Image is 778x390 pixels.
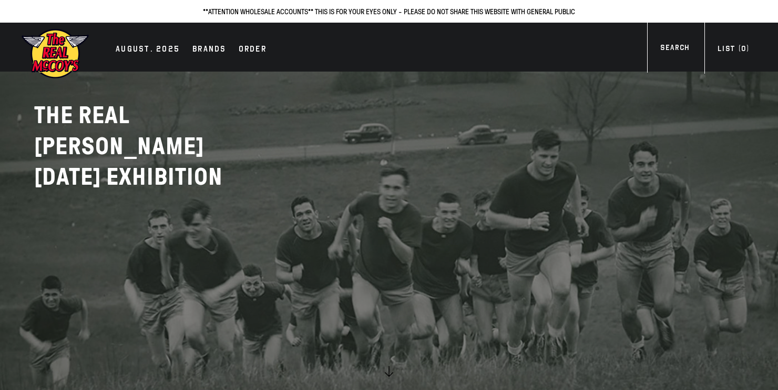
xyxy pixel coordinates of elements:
[34,102,204,159] font: THE REAL [PERSON_NAME]
[110,43,185,57] a: AUGUST. 2025
[116,43,180,57] div: AUGUST. 2025
[718,44,746,53] font: List (
[192,43,226,57] div: Brands
[718,43,749,57] div: )
[21,28,89,79] img: mccoys-exhibition
[704,43,762,57] a: List (0)
[233,43,272,57] a: Order
[34,162,297,193] p: [DATE] EXHIBITION
[11,5,767,17] p: **ATTENTION WHOLESALE ACCOUNTS** THIS IS FOR YOUR EYES ONLY - PLEASE DO NOT SHARE THIS WEBSITE WI...
[741,44,746,53] span: 0
[239,43,267,57] div: Order
[647,42,702,56] a: Search
[660,42,689,56] div: Search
